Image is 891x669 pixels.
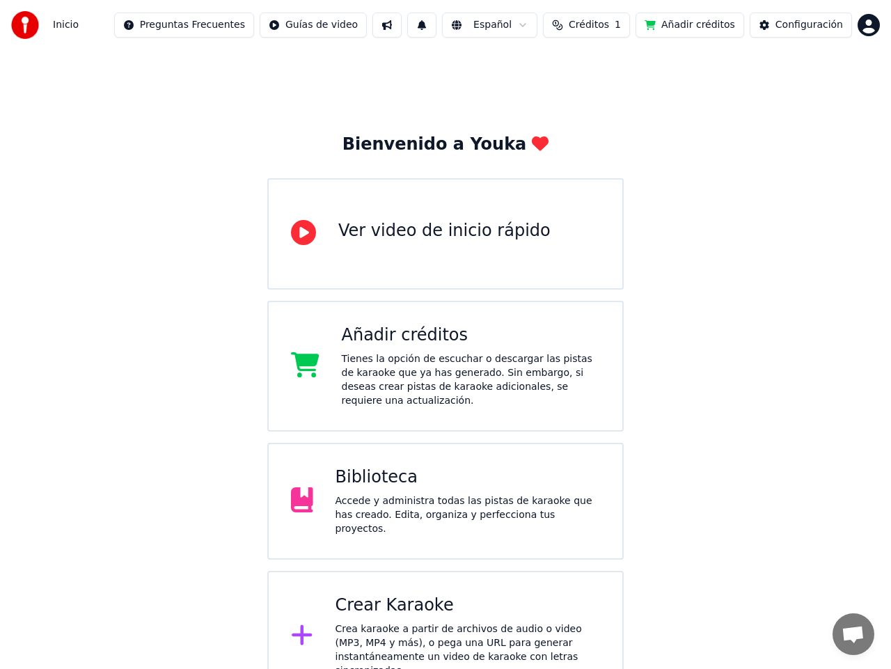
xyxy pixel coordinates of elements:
button: Configuración [750,13,852,38]
span: Créditos [569,18,609,32]
div: Crear Karaoke [336,595,601,617]
button: Añadir créditos [636,13,744,38]
div: Tienes la opción de escuchar o descargar las pistas de karaoke que ya has generado. Sin embargo, ... [342,352,601,408]
img: youka [11,11,39,39]
button: Preguntas Frecuentes [114,13,254,38]
div: Configuración [775,18,843,32]
div: Añadir créditos [342,324,601,347]
span: 1 [615,18,621,32]
div: Accede y administra todas las pistas de karaoke que has creado. Edita, organiza y perfecciona tus... [336,494,601,536]
div: Ver video de inicio rápido [338,220,551,242]
button: Créditos1 [543,13,630,38]
div: Biblioteca [336,466,601,489]
div: Bienvenido a Youka [342,134,549,156]
nav: breadcrumb [53,18,79,32]
div: Chat abierto [833,613,874,655]
span: Inicio [53,18,79,32]
button: Guías de video [260,13,367,38]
